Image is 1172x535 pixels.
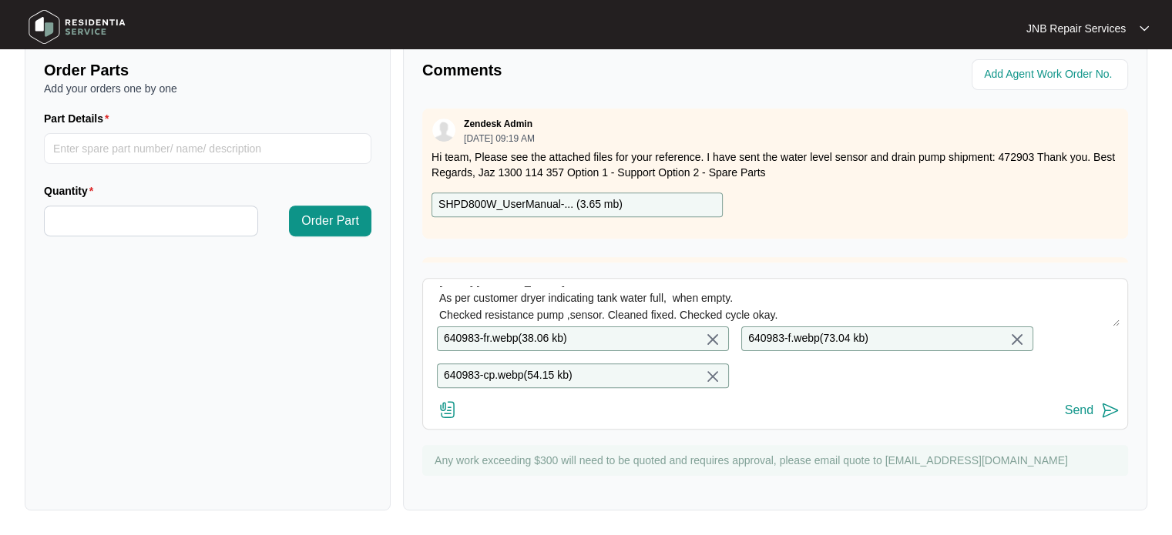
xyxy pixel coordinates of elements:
span: Order Part [301,212,359,230]
p: [DATE] 09:19 AM [464,134,535,143]
p: Zendesk Admin [464,118,532,130]
button: Order Part [289,206,371,236]
img: residentia service logo [23,4,131,50]
div: Send [1065,403,1093,417]
img: close [704,330,722,349]
p: 640983-cp.webp ( 54.15 kb ) [444,367,573,384]
input: Quantity [45,206,257,236]
p: Comments [422,59,764,81]
p: JNB Repair Services [1026,21,1126,36]
img: send-icon.svg [1101,401,1120,420]
p: 640983-f.webp ( 73.04 kb ) [748,330,868,347]
p: Hi team, Please see the attached files for your reference. I have sent the water level sensor and... [432,149,1119,180]
p: Any work exceeding $300 will need to be quoted and requires approval, please email quote to [EMAI... [435,453,1120,468]
p: Order Parts [44,59,371,81]
label: Part Details [44,111,116,126]
input: Add Agent Work Order No. [984,65,1119,84]
p: SHPD800W_UserManual-... ( 3.65 mb ) [438,196,623,213]
p: 640983-fr.webp ( 38.06 kb ) [444,330,567,347]
textarea: 640983 [DATE] [PERSON_NAME] As per customer dryer indicating tank water full, when empty. Checked... [431,286,1120,326]
img: close [704,367,722,386]
button: Send [1065,400,1120,421]
img: user.svg [432,119,455,142]
img: dropdown arrow [1140,25,1149,32]
label: Quantity [44,183,99,199]
img: close [1008,330,1026,349]
img: file-attachment-doc.svg [438,400,457,419]
p: Add your orders one by one [44,81,371,96]
input: Part Details [44,133,371,164]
